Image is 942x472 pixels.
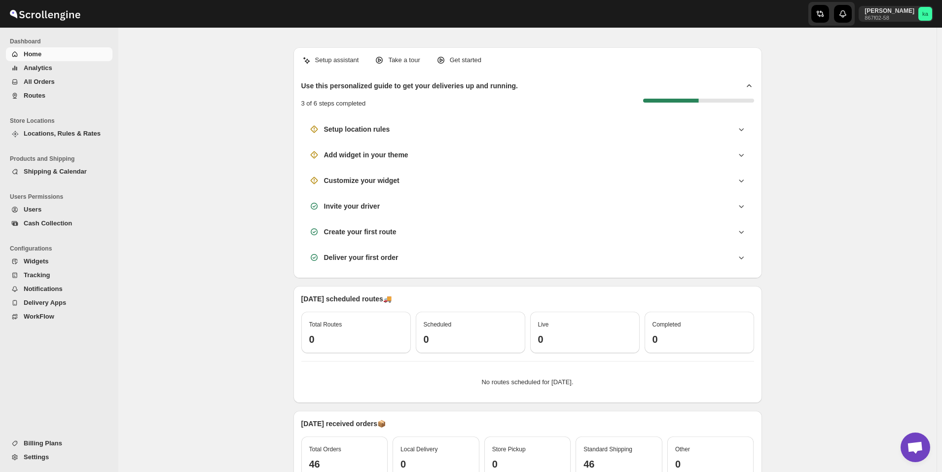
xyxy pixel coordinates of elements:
[24,219,72,227] span: Cash Collection
[24,64,52,72] span: Analytics
[24,257,48,265] span: Widgets
[24,271,50,279] span: Tracking
[6,165,112,179] button: Shipping & Calendar
[450,55,481,65] p: Get started
[865,7,914,15] p: [PERSON_NAME]
[24,78,55,85] span: All Orders
[10,245,113,253] span: Configurations
[301,419,754,429] p: [DATE] received orders 📦
[309,321,342,328] span: Total Routes
[492,458,563,470] h3: 0
[859,6,933,22] button: User menu
[652,333,746,345] h3: 0
[324,176,399,185] h3: Customize your widget
[10,193,113,201] span: Users Permissions
[652,321,681,328] span: Completed
[400,446,437,453] span: Local Delivery
[309,377,746,387] p: No routes scheduled for [DATE].
[24,168,87,175] span: Shipping & Calendar
[6,61,112,75] button: Analytics
[24,92,45,99] span: Routes
[6,89,112,103] button: Routes
[24,206,41,213] span: Users
[6,203,112,217] button: Users
[324,150,408,160] h3: Add widget in your theme
[675,458,746,470] h3: 0
[24,50,41,58] span: Home
[492,446,526,453] span: Store Pickup
[8,1,82,26] img: ScrollEngine
[324,201,380,211] h3: Invite your driver
[309,458,380,470] h3: 46
[583,458,654,470] h3: 46
[24,130,101,137] span: Locations, Rules & Rates
[315,55,359,65] p: Setup assistant
[675,446,690,453] span: Other
[24,453,49,461] span: Settings
[301,294,754,304] p: [DATE] scheduled routes 🚚
[918,7,932,21] span: khaled alrashidi
[6,310,112,324] button: WorkFlow
[309,333,403,345] h3: 0
[538,321,549,328] span: Live
[24,313,54,320] span: WorkFlow
[6,282,112,296] button: Notifications
[24,285,63,292] span: Notifications
[10,37,113,45] span: Dashboard
[583,446,632,453] span: Standard Shipping
[24,439,62,447] span: Billing Plans
[309,446,341,453] span: Total Orders
[6,127,112,141] button: Locations, Rules & Rates
[6,254,112,268] button: Widgets
[6,450,112,464] button: Settings
[24,299,66,306] span: Delivery Apps
[6,217,112,230] button: Cash Collection
[324,124,390,134] h3: Setup location rules
[6,436,112,450] button: Billing Plans
[901,433,930,462] a: Open chat
[922,11,929,17] text: ka
[424,321,452,328] span: Scheduled
[865,15,914,21] p: 867f02-58
[6,296,112,310] button: Delivery Apps
[6,268,112,282] button: Tracking
[301,99,366,109] p: 3 of 6 steps completed
[324,227,397,237] h3: Create your first route
[400,458,471,470] h3: 0
[6,75,112,89] button: All Orders
[388,55,420,65] p: Take a tour
[424,333,517,345] h3: 0
[6,47,112,61] button: Home
[10,117,113,125] span: Store Locations
[301,81,518,91] h2: Use this personalized guide to get your deliveries up and running.
[324,253,399,262] h3: Deliver your first order
[538,333,632,345] h3: 0
[10,155,113,163] span: Products and Shipping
